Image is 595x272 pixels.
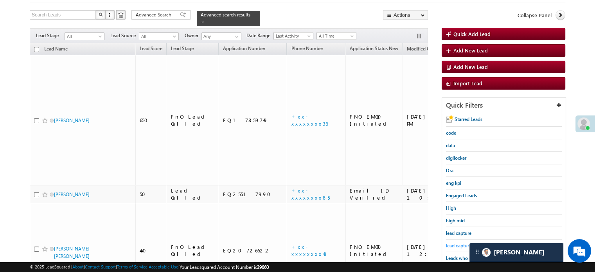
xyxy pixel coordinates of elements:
[346,44,402,54] a: Application Status New
[291,113,327,127] a: +xx-xxxxxxxx36
[219,44,269,54] a: Application Number
[140,247,163,254] div: 450
[201,32,241,40] input: Type to Search
[350,187,399,201] div: Email ID Verified
[13,41,33,51] img: d_60004797649_company_0_60004797649
[117,264,147,269] a: Terms of Service
[383,10,428,20] button: Actions
[350,113,399,127] div: FNO EMOD Initiated
[291,187,329,201] a: +xx-xxxxxxxx85
[167,44,198,54] a: Lead Stage
[453,63,488,70] span: Add New Lead
[30,263,269,271] span: © 2025 LeadSquared | | | | |
[453,80,482,86] span: Import Lead
[291,243,328,257] a: +xx-xxxxxxxx48
[274,32,311,40] span: Last Activity
[446,142,455,148] span: data
[140,117,163,124] div: 650
[407,187,464,201] div: [DATE] 10:55 PM
[446,255,512,268] span: Leads who visited website in the last 7 days
[446,130,456,136] span: code
[106,213,142,223] em: Start Chat
[140,191,163,198] div: 50
[403,44,444,54] a: Modified On (sorted descending)
[446,168,453,173] span: Dra
[136,44,166,54] a: Lead Score
[316,32,356,40] a: All Time
[407,46,433,52] span: Modified On
[469,243,564,262] div: carter-dragCarter[PERSON_NAME]
[85,264,116,269] a: Contact Support
[180,264,269,270] span: Your Leadsquared Account Number is
[231,33,241,41] a: Show All Items
[10,72,143,206] textarea: Type your message and hit 'Enter'
[149,264,178,269] a: Acceptable Use
[446,243,481,249] span: lead capture new
[171,113,215,127] div: FnO Lead Called
[139,32,179,40] a: All
[185,32,201,39] span: Owner
[54,191,90,197] a: [PERSON_NAME]
[171,187,215,201] div: Lead Called
[40,45,72,55] a: Lead Name
[350,243,399,258] div: FNO EMOD Initiated
[273,32,313,40] a: Last Activity
[201,12,250,18] span: Advanced search results
[128,4,147,23] div: Minimize live chat window
[474,249,480,255] img: carter-drag
[54,246,90,259] a: [PERSON_NAME] [PERSON_NAME]
[518,12,552,19] span: Collapse Panel
[171,45,194,51] span: Lead Stage
[223,191,284,198] div: EQ25517990
[171,243,215,258] div: FnO Lead Called
[139,33,176,40] span: All
[455,116,482,122] span: Starred Leads
[350,45,398,51] span: Application Status New
[41,41,131,51] div: Chat with us now
[446,230,471,236] span: lead capture
[407,243,464,258] div: [DATE] 12:23 PM
[482,248,491,257] img: Carter
[246,32,273,39] span: Date Range
[446,155,466,161] span: digilocker
[223,117,284,124] div: EQ17859749
[140,45,162,51] span: Lead Score
[287,44,327,54] a: Phone Number
[494,249,545,256] span: Carter
[446,180,461,186] span: eng kpi
[223,45,265,51] span: Application Number
[99,13,102,16] img: Search
[72,264,84,269] a: About
[442,98,566,113] div: Quick Filters
[257,264,269,270] span: 39660
[65,33,102,40] span: All
[446,218,465,223] span: high mid
[34,47,39,52] input: Check all records
[54,117,90,123] a: [PERSON_NAME]
[407,113,464,127] div: [DATE] 02:59 PM
[317,32,354,40] span: All Time
[446,205,456,211] span: High
[36,32,65,39] span: Lead Stage
[453,31,491,37] span: Quick Add Lead
[223,247,284,254] div: EQ20726622
[108,11,112,18] span: ?
[110,32,139,39] span: Lead Source
[453,47,488,54] span: Add New Lead
[65,32,104,40] a: All
[446,193,477,198] span: Engaged Leads
[105,10,115,20] button: ?
[136,11,174,18] span: Advanced Search
[291,45,323,51] span: Phone Number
